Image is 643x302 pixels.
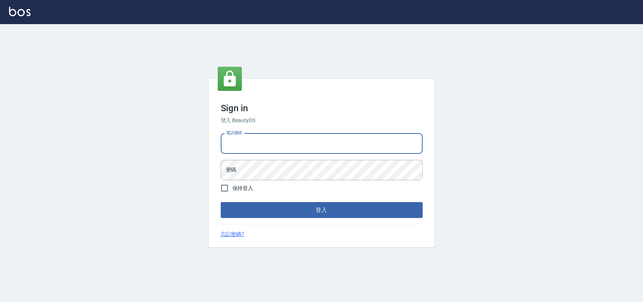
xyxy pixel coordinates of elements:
[9,7,31,16] img: Logo
[221,103,423,113] h3: Sign in
[232,184,254,192] span: 保持登入
[221,117,423,124] h6: 登入 BeautyOS
[221,230,244,238] a: 忘記密碼?
[226,130,242,136] label: 電話號碼
[221,202,423,218] button: 登入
